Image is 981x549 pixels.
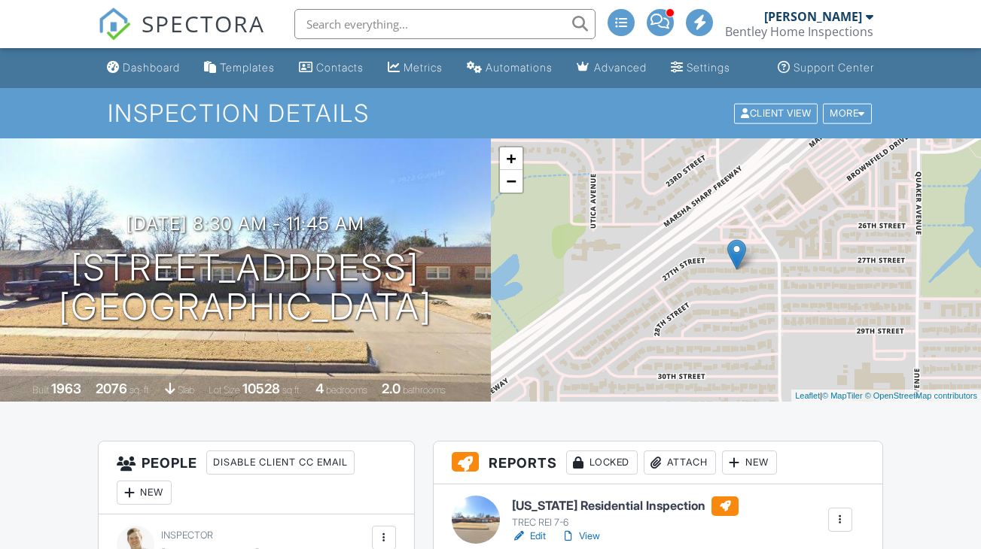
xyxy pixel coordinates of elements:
div: TREC REI 7-6 [512,517,739,529]
a: Leaflet [795,391,820,400]
h3: People [99,441,413,514]
h3: [DATE] 8:30 am - 11:45 am [126,214,364,234]
div: Contacts [316,61,364,74]
span: bedrooms [326,384,367,396]
div: Dashboard [123,61,180,74]
a: Zoom out [500,170,522,193]
a: Automations (Advanced) [461,54,559,82]
a: Contacts [293,54,370,82]
a: © MapTiler [822,391,863,400]
div: Bentley Home Inspections [725,24,873,39]
span: Inspector [161,529,213,541]
h1: [STREET_ADDRESS] [GEOGRAPHIC_DATA] [59,248,432,328]
div: [PERSON_NAME] [764,9,862,24]
span: sq. ft. [129,384,151,396]
div: Client View [734,103,818,123]
a: Support Center [772,54,880,82]
div: Advanced [594,61,647,74]
span: Lot Size [209,384,240,396]
a: Client View [733,107,821,118]
span: slab [178,384,194,396]
div: Attach [644,450,716,475]
div: 2076 [96,381,127,396]
div: 1963 [51,381,81,396]
div: Settings [687,61,730,74]
span: sq.ft. [282,384,301,396]
a: Dashboard [101,54,186,82]
a: SPECTORA [98,20,265,52]
span: bathrooms [403,384,446,396]
a: Advanced [571,54,653,82]
div: Disable Client CC Email [206,450,355,475]
a: Zoom in [500,147,522,170]
h6: [US_STATE] Residential Inspection [512,496,739,516]
div: Templates [220,61,275,74]
div: Support Center [794,61,874,74]
a: Settings [665,54,736,82]
div: New [722,450,777,475]
input: Search everything... [294,9,596,39]
div: Locked [566,450,638,475]
a: © OpenStreetMap contributors [865,391,977,400]
img: The Best Home Inspection Software - Spectora [98,8,131,41]
h3: Reports [434,441,882,484]
div: New [117,481,172,505]
div: 2.0 [382,381,401,396]
div: 10528 [242,381,280,396]
span: SPECTORA [142,8,265,39]
div: 4 [315,381,324,396]
a: Templates [198,54,281,82]
div: Metrics [404,61,443,74]
a: Metrics [382,54,449,82]
span: Built [32,384,49,396]
div: More [823,103,872,123]
a: View [561,529,600,544]
div: | [791,390,981,402]
h1: Inspection Details [108,100,873,126]
div: Automations [486,61,553,74]
a: [US_STATE] Residential Inspection TREC REI 7-6 [512,496,739,529]
a: Edit [512,529,546,544]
